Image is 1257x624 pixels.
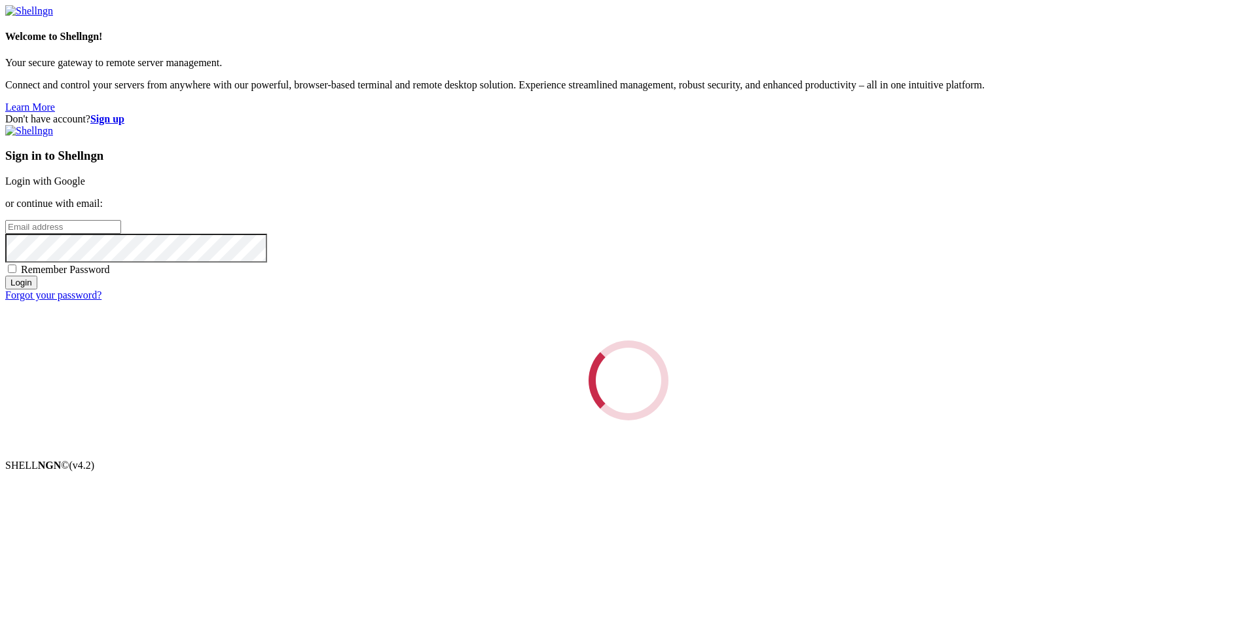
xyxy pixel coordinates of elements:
[69,460,95,471] span: 4.2.0
[5,289,101,301] a: Forgot your password?
[5,460,94,471] span: SHELL ©
[5,175,85,187] a: Login with Google
[5,5,53,17] img: Shellngn
[5,125,53,137] img: Shellngn
[38,460,62,471] b: NGN
[589,340,668,420] div: Loading...
[8,265,16,273] input: Remember Password
[5,220,121,234] input: Email address
[90,113,124,124] a: Sign up
[21,264,110,275] span: Remember Password
[5,198,1252,210] p: or continue with email:
[5,276,37,289] input: Login
[5,31,1252,43] h4: Welcome to Shellngn!
[5,79,1252,91] p: Connect and control your servers from anywhere with our powerful, browser-based terminal and remo...
[5,57,1252,69] p: Your secure gateway to remote server management.
[5,101,55,113] a: Learn More
[5,149,1252,163] h3: Sign in to Shellngn
[5,113,1252,125] div: Don't have account?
